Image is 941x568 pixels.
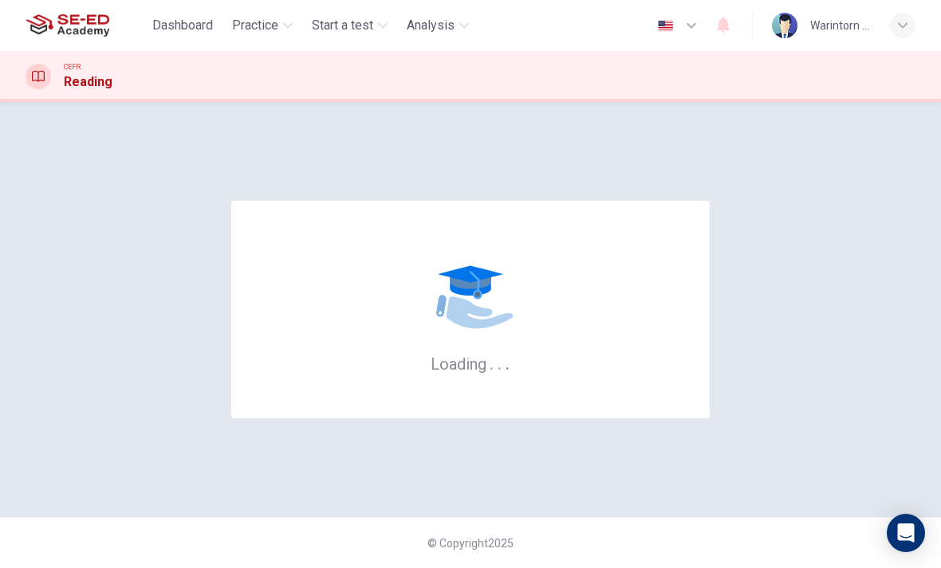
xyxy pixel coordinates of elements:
[305,11,394,40] button: Start a test
[810,16,871,35] div: Warintorn Konglee
[505,349,510,375] h6: .
[656,20,675,32] img: en
[26,10,109,41] img: SE-ED Academy logo
[64,72,112,92] h1: Reading
[497,349,502,375] h6: .
[489,349,494,375] h6: .
[312,16,373,35] span: Start a test
[887,514,925,552] div: Open Intercom Messenger
[232,16,278,35] span: Practice
[400,11,475,40] button: Analysis
[26,10,146,41] a: SE-ED Academy logo
[427,537,514,550] span: © Copyright 2025
[146,11,219,40] button: Dashboard
[431,353,510,374] h6: Loading
[64,61,81,72] span: CEFR
[152,16,213,35] span: Dashboard
[772,13,797,38] img: Profile picture
[407,16,455,35] span: Analysis
[226,11,299,40] button: Practice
